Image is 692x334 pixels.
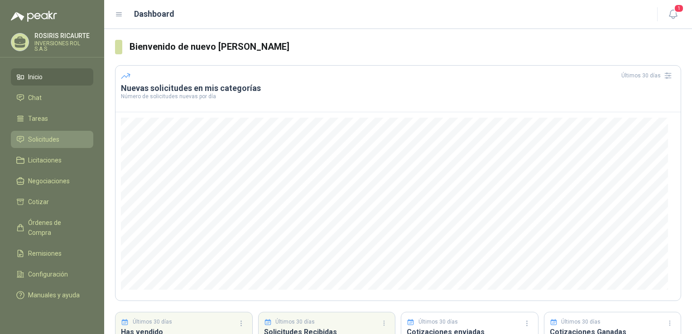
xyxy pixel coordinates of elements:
[28,72,43,82] span: Inicio
[11,89,93,106] a: Chat
[11,68,93,86] a: Inicio
[11,152,93,169] a: Licitaciones
[121,94,675,99] p: Número de solicitudes nuevas por día
[34,33,93,39] p: ROSIRIS RICAURTE
[11,193,93,210] a: Cotizar
[134,8,174,20] h1: Dashboard
[28,155,62,165] span: Licitaciones
[11,245,93,262] a: Remisiones
[28,269,68,279] span: Configuración
[28,93,42,103] span: Chat
[418,318,458,326] p: Últimos 30 días
[665,6,681,23] button: 1
[11,286,93,304] a: Manuales y ayuda
[11,11,57,22] img: Logo peakr
[11,110,93,127] a: Tareas
[130,40,681,54] h3: Bienvenido de nuevo [PERSON_NAME]
[28,114,48,124] span: Tareas
[28,248,62,258] span: Remisiones
[28,176,70,186] span: Negociaciones
[11,131,93,148] a: Solicitudes
[28,134,59,144] span: Solicitudes
[674,4,684,13] span: 1
[121,83,675,94] h3: Nuevas solicitudes en mis categorías
[28,197,49,207] span: Cotizar
[28,290,80,300] span: Manuales y ayuda
[133,318,172,326] p: Últimos 30 días
[34,41,93,52] p: INVERSIONES ROL S.A.S
[275,318,315,326] p: Últimos 30 días
[11,214,93,241] a: Órdenes de Compra
[11,266,93,283] a: Configuración
[28,218,85,238] span: Órdenes de Compra
[561,318,601,326] p: Últimos 30 días
[621,68,675,83] div: Últimos 30 días
[11,172,93,190] a: Negociaciones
